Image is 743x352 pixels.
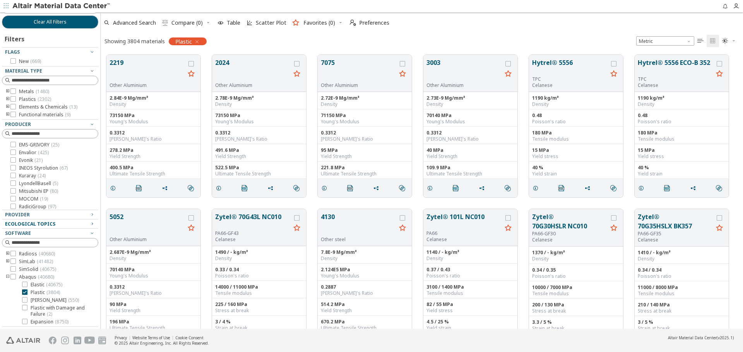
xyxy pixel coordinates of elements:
button: Similar search [501,180,517,196]
div: Density [215,255,303,262]
div: 225 / 160 MPa [215,301,303,308]
i: toogle group [5,274,10,280]
span: Mitsubishi EP [19,188,58,194]
span: Functional materials [19,112,70,118]
i:  [722,38,728,44]
div: Ultimate Tensile Strength [426,171,514,177]
button: 5052 [110,212,185,236]
i: toogle group [5,88,10,95]
img: Altair Material Data Center [12,2,111,10]
span: New [19,58,41,65]
div: 670.2 MPa [321,319,409,325]
div: 522.5 MPa [215,165,303,171]
div: 40 MPa [426,147,514,153]
span: ( 5 ) [53,180,58,187]
div: 210 / 140 MPa [638,302,726,308]
div: 1190 kg/m³ [532,95,620,101]
div: Tensile modulus [638,136,726,142]
div: 1190 kg/m³ [638,95,726,101]
button: Details [529,180,545,196]
button: Details [635,180,651,196]
div: Other steel [321,236,396,243]
button: Zytel® 101L NC010 [426,212,502,230]
div: Stress at break [532,308,620,314]
button: Details [106,180,123,196]
button: Table View [694,35,707,47]
span: Radioss [19,251,55,257]
span: ( 40680 ) [39,250,55,257]
span: Favorites (0) [303,20,335,26]
i:  [188,185,194,191]
span: ( 3804 ) [46,289,60,296]
div: 2.78E-9 Mg/mm³ [215,95,303,101]
button: Details [423,180,440,196]
button: Favorite [713,222,726,235]
span: ( 40680 ) [38,274,54,280]
span: Producer [5,121,31,128]
span: Expansion [31,319,68,325]
div: Yield Strength [110,153,197,160]
span: ( 24 ) [38,172,46,179]
button: Producer [2,120,98,129]
div: Strain at break [532,325,620,332]
button: Material Type [2,66,98,76]
div: Poisson's ratio [638,273,726,279]
span: RadiciGroup [19,204,56,210]
button: Zytel® 70G30HSLR NC010 [532,212,608,231]
span: ( 669 ) [30,58,41,65]
span: Software [5,230,31,236]
div: 0.3312 [110,130,197,136]
div: Filters [2,29,28,47]
div: TPC [532,76,608,82]
button: PDF Download [449,180,466,196]
span: ( 67 ) [60,165,68,171]
button: PDF Download [238,180,254,196]
button: Software [2,229,98,238]
i:  [162,20,168,26]
button: 4130 [321,212,396,236]
span: ( 425 ) [38,149,49,156]
span: Metric [636,36,694,46]
span: Clear All Filters [34,19,67,25]
div: [PERSON_NAME]'s Ratio [321,290,409,296]
div: 180 MPa [532,130,620,136]
div: Poisson's ratio [638,119,726,125]
span: ( 21 ) [34,157,43,163]
div: Poisson's ratio [532,119,620,125]
button: Similar search [184,180,200,196]
span: Provider [5,211,30,218]
div: 221.8 MPa [321,165,409,171]
span: Kuraray [19,173,46,179]
span: ( 41482 ) [37,258,53,265]
div: 40 % [638,165,726,171]
div: Tensile modulus [532,136,620,142]
div: Yield Strength [321,308,409,314]
div: TPC [638,76,713,82]
div: 0.3312 [426,130,514,136]
div: 71150 MPa [321,112,409,119]
div: Strain at break [215,325,303,331]
div: Density [638,101,726,107]
span: Evonik [19,157,43,163]
span: Flags [5,49,20,55]
p: Celanese [638,82,713,88]
span: Table [227,20,240,26]
button: Favorite [291,222,303,235]
button: Favorite [185,68,197,80]
button: Favorite [396,68,409,80]
div: Yield Strength [215,153,303,160]
div: [PERSON_NAME]'s Ratio [110,290,197,296]
button: Favorite [502,222,514,235]
button: Hytrel® 5556 [532,58,608,76]
span: INEOS Styrolution [19,165,68,171]
button: Provider [2,210,98,219]
div: [PERSON_NAME]'s Ratio [426,136,514,142]
div: Unit System [636,36,694,46]
p: Celanese [532,82,608,88]
a: Website Terms of Use [132,335,170,340]
span: SimLab [19,258,53,265]
div: 2.73E-9 Mg/mm³ [426,95,514,101]
div: Ultimate Tensile Strength [321,171,409,177]
i:  [716,185,722,191]
div: 1410 / - kg/m³ [638,250,726,256]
